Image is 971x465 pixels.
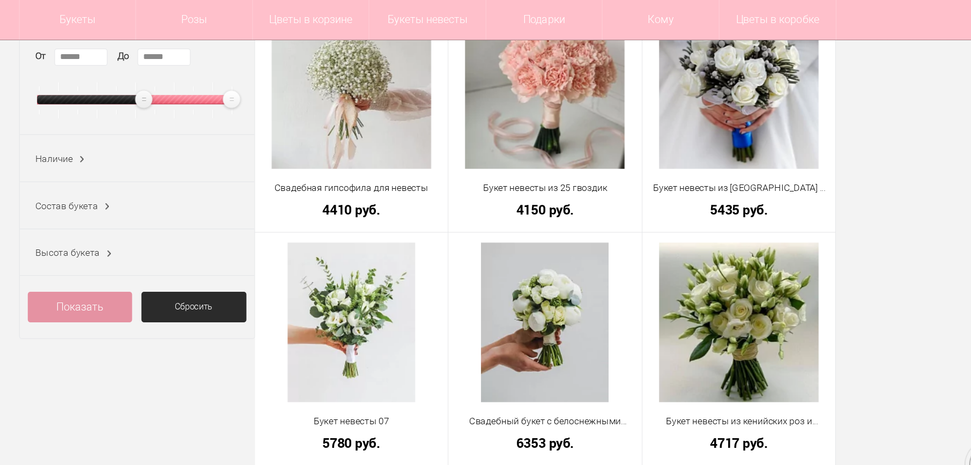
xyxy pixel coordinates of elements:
a: 4410 руб. [353,164,495,175]
a: 6353 руб. [509,352,651,363]
img: Свадебный букет с белоснежными пионами [529,196,632,324]
label: От [169,40,178,51]
img: Свадебная гипсофила для невесты [360,8,488,136]
img: Букет невесты 07 [373,196,476,324]
span: Наличие [169,124,199,132]
a: Букет невесты из 25 гвоздик [509,146,651,157]
a: 4150 руб. [509,164,651,175]
span: Высота букета [169,200,221,208]
label: До [235,40,245,51]
a: Сбросить [255,235,339,260]
a: Букет невесты из [GEOGRAPHIC_DATA] и белых роз [666,146,808,157]
a: 4717 руб. [666,352,808,363]
a: Свадебная гипсофила для невесты [353,146,495,157]
img: Букет невесты из 25 гвоздик [516,8,644,136]
a: Свадебный букет с белоснежными пионами [509,334,651,345]
a: Букет невесты из кенийских роз и эустомы [666,334,808,345]
img: Букет невесты из брунии и белых роз [672,8,801,136]
a: 5435 руб. [666,164,808,175]
a: 5780 руб. [353,352,495,363]
a: Букет невесты 07 [353,334,495,345]
img: Букет невесты из кенийских роз и эустомы [672,196,801,324]
a: Показать [163,235,248,260]
span: Состав букета [169,162,220,171]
